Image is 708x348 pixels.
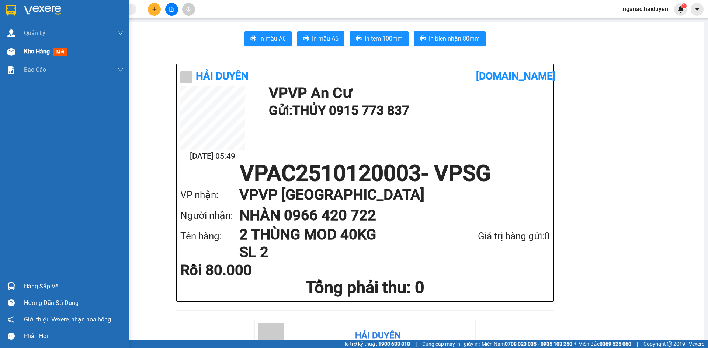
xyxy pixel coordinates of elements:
[617,4,674,14] span: nganac.haiduyen
[148,3,161,16] button: plus
[180,162,550,184] h1: VPAC2510120003 - VPSG
[600,341,631,347] strong: 0369 525 060
[691,3,704,16] button: caret-down
[239,243,439,261] h1: SL 2
[6,48,18,56] span: Rồi :
[24,315,111,324] span: Giới thiệu Vexere, nhận hoa hồng
[180,187,239,203] div: VP nhận:
[180,229,239,244] div: Tên hàng:
[416,340,417,348] span: |
[422,340,480,348] span: Cung cấp máy in - giấy in:
[429,34,480,43] span: In biên nhận 80mm
[24,48,50,55] span: Kho hàng
[53,48,67,56] span: mới
[7,48,15,56] img: warehouse-icon
[24,298,124,309] div: Hướng dẫn sử dụng
[505,341,572,347] strong: 0708 023 035 - 0935 103 250
[476,70,556,82] b: [DOMAIN_NAME]
[356,35,362,42] span: printer
[420,35,426,42] span: printer
[667,341,672,347] span: copyright
[180,263,302,278] div: Rồi 80.000
[694,6,701,13] span: caret-down
[6,48,59,56] div: 80.000
[152,7,157,12] span: plus
[180,208,239,223] div: Người nhận:
[239,226,439,243] h1: 2 THÙNG MOD 40KG
[6,5,16,16] img: logo-vxr
[414,31,486,46] button: printerIn biên nhận 80mm
[24,331,124,342] div: Phản hồi
[439,229,550,244] div: Giá trị hàng gửi: 0
[63,6,138,24] div: VP [GEOGRAPHIC_DATA]
[180,278,550,298] h1: Tổng phải thu: 0
[378,341,410,347] strong: 1900 633 818
[269,101,546,121] h1: Gửi: THỦY 0915 773 837
[250,35,256,42] span: printer
[683,3,685,8] span: 1
[350,31,409,46] button: printerIn tem 100mm
[196,70,249,82] b: Hải Duyên
[7,282,15,290] img: warehouse-icon
[342,340,410,348] span: Hỗ trợ kỹ thuật:
[578,340,631,348] span: Miền Bắc
[482,340,572,348] span: Miền Nam
[186,7,191,12] span: aim
[239,184,535,205] h1: VP VP [GEOGRAPHIC_DATA]
[6,15,58,24] div: THỦY
[6,7,18,15] span: Gửi:
[180,150,245,162] h2: [DATE] 05:49
[63,24,138,33] div: NHÀN
[63,33,138,43] div: 0966420722
[118,30,124,36] span: down
[63,7,81,15] span: Nhận:
[118,67,124,73] span: down
[8,333,15,340] span: message
[365,34,403,43] span: In tem 100mm
[182,3,195,16] button: aim
[6,6,58,15] div: VP An Cư
[7,66,15,74] img: solution-icon
[8,299,15,306] span: question-circle
[259,34,286,43] span: In mẫu A6
[24,281,124,292] div: Hàng sắp về
[269,86,546,101] h1: VP VP An Cư
[244,31,292,46] button: printerIn mẫu A6
[297,31,344,46] button: printerIn mẫu A5
[677,6,684,13] img: icon-new-feature
[24,28,45,38] span: Quản Lý
[312,34,339,43] span: In mẫu A5
[165,3,178,16] button: file-add
[303,35,309,42] span: printer
[574,342,576,345] span: ⚪️
[681,3,687,8] sup: 1
[24,65,46,74] span: Báo cáo
[355,329,401,343] div: Hải Duyên
[169,7,174,12] span: file-add
[637,340,638,348] span: |
[8,316,15,323] span: notification
[6,24,58,34] div: 0915773837
[7,29,15,37] img: warehouse-icon
[239,205,535,226] h1: NHÀN 0966 420 722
